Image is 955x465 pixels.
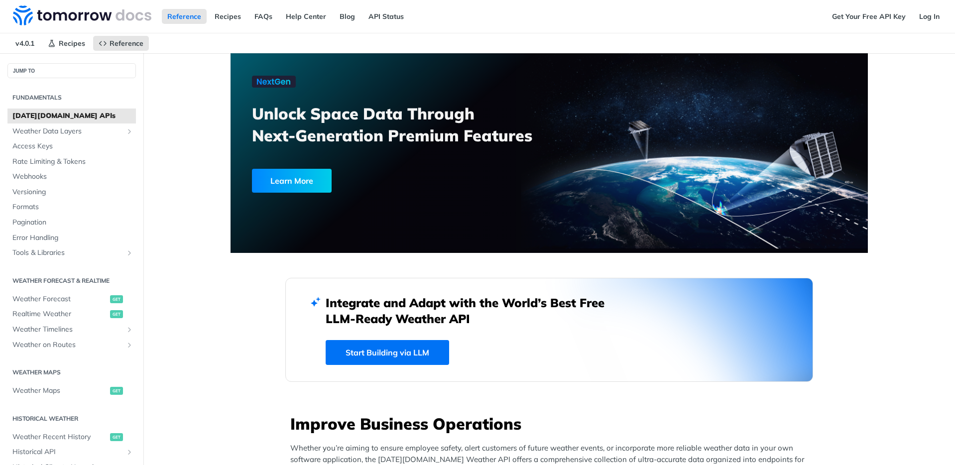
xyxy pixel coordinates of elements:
h3: Unlock Space Data Through Next-Generation Premium Features [252,103,560,146]
span: Reference [110,39,143,48]
span: Weather Recent History [12,432,108,442]
a: Weather Forecastget [7,292,136,307]
a: Versioning [7,185,136,200]
a: Pagination [7,215,136,230]
a: Get Your Free API Key [827,9,911,24]
a: Weather TimelinesShow subpages for Weather Timelines [7,322,136,337]
span: Weather Timelines [12,325,123,335]
h2: Fundamentals [7,93,136,102]
span: Weather Maps [12,386,108,396]
button: Show subpages for Weather Data Layers [125,127,133,135]
a: Error Handling [7,231,136,245]
span: Weather Data Layers [12,126,123,136]
span: Weather on Routes [12,340,123,350]
span: Weather Forecast [12,294,108,304]
span: Recipes [59,39,85,48]
img: Tomorrow.io Weather API Docs [13,5,151,25]
button: Show subpages for Tools & Libraries [125,249,133,257]
a: Recipes [209,9,246,24]
span: Access Keys [12,141,133,151]
a: Blog [334,9,360,24]
span: Tools & Libraries [12,248,123,258]
a: Access Keys [7,139,136,154]
a: Log In [914,9,945,24]
button: Show subpages for Historical API [125,448,133,456]
h3: Improve Business Operations [290,413,813,435]
a: Rate Limiting & Tokens [7,154,136,169]
a: Help Center [280,9,332,24]
a: Webhooks [7,169,136,184]
span: get [110,310,123,318]
a: Weather Recent Historyget [7,430,136,445]
h2: Weather Maps [7,368,136,377]
span: Historical API [12,447,123,457]
img: NextGen [252,76,296,88]
span: Formats [12,202,133,212]
a: Recipes [42,36,91,51]
a: Historical APIShow subpages for Historical API [7,445,136,460]
span: get [110,387,123,395]
a: Formats [7,200,136,215]
a: FAQs [249,9,278,24]
span: Webhooks [12,172,133,182]
div: Learn More [252,169,332,193]
a: Weather Data LayersShow subpages for Weather Data Layers [7,124,136,139]
span: v4.0.1 [10,36,40,51]
span: get [110,295,123,303]
span: get [110,433,123,441]
a: Learn More [252,169,498,193]
span: Pagination [12,218,133,228]
h2: Integrate and Adapt with the World’s Best Free LLM-Ready Weather API [326,295,619,327]
button: Show subpages for Weather on Routes [125,341,133,349]
h2: Weather Forecast & realtime [7,276,136,285]
h2: Historical Weather [7,414,136,423]
button: JUMP TO [7,63,136,78]
a: Weather on RoutesShow subpages for Weather on Routes [7,338,136,352]
a: Tools & LibrariesShow subpages for Tools & Libraries [7,245,136,260]
a: Start Building via LLM [326,340,449,365]
span: Realtime Weather [12,309,108,319]
a: [DATE][DOMAIN_NAME] APIs [7,109,136,123]
a: Reference [162,9,207,24]
a: Reference [93,36,149,51]
button: Show subpages for Weather Timelines [125,326,133,334]
span: Error Handling [12,233,133,243]
a: Realtime Weatherget [7,307,136,322]
span: Versioning [12,187,133,197]
span: Rate Limiting & Tokens [12,157,133,167]
a: API Status [363,9,409,24]
a: Weather Mapsget [7,383,136,398]
span: [DATE][DOMAIN_NAME] APIs [12,111,133,121]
